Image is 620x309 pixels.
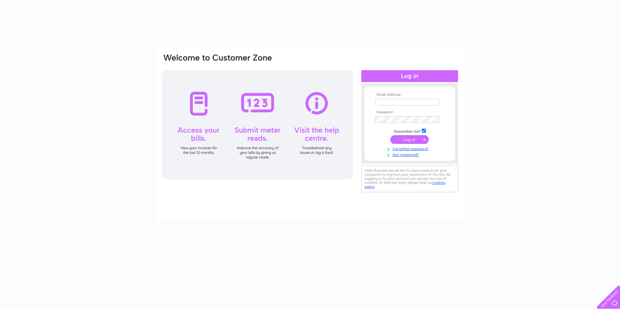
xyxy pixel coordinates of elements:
[373,128,446,134] td: Remember me?
[375,145,446,151] a: Forgotten password?
[361,165,458,192] div: Clear Business would like to place cookies on your computer to improve your experience of the sit...
[373,93,446,97] th: Email Address:
[373,110,446,115] th: Password:
[375,151,446,157] a: Not registered?
[390,135,429,144] input: Submit
[365,180,445,189] a: cookies policy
